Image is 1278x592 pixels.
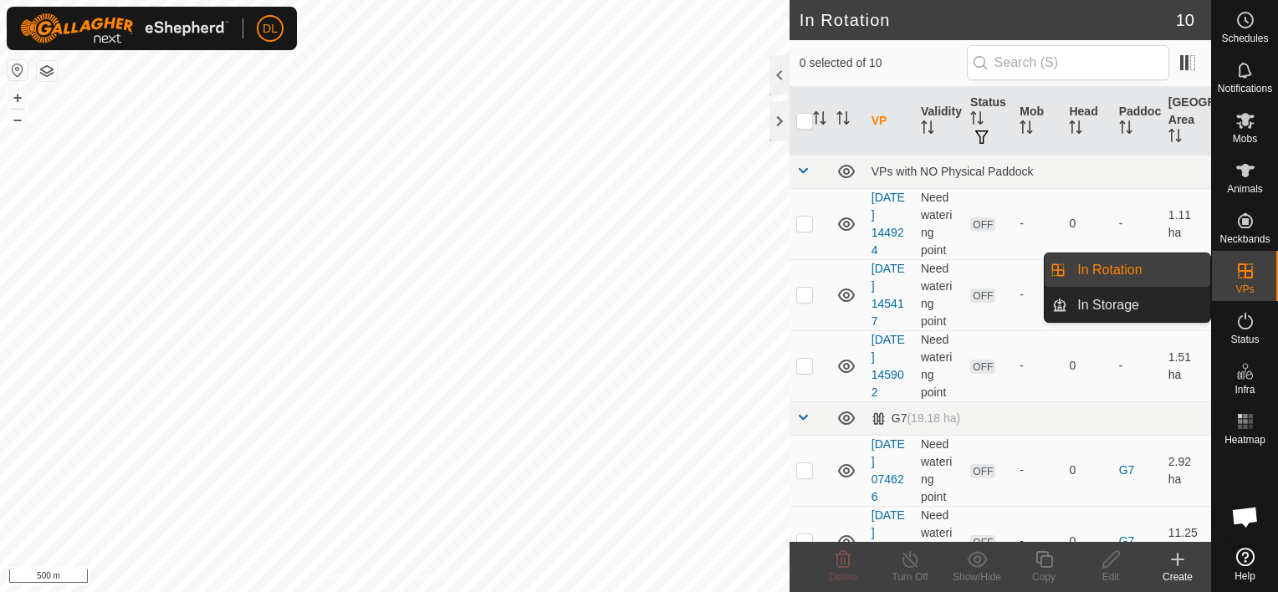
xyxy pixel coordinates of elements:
span: OFF [970,464,995,478]
td: - [1112,188,1162,259]
span: VPs [1235,284,1254,294]
div: - [1020,286,1056,304]
th: Status [964,87,1013,156]
div: VPs with NO Physical Paddock [872,165,1204,178]
span: Schedules [1221,33,1268,43]
img: Gallagher Logo [20,13,229,43]
td: Need watering point [914,435,964,506]
a: [DATE] 145902 [872,333,905,399]
div: Edit [1077,569,1144,584]
div: Open chat [1220,492,1270,542]
div: Copy [1010,569,1077,584]
span: Help [1235,571,1255,581]
td: 0 [1062,188,1112,259]
p-sorticon: Activate to sort [1119,123,1132,136]
td: 11.25 ha [1162,506,1211,577]
a: Contact Us [412,570,461,585]
td: 0 [1062,435,1112,506]
p-sorticon: Activate to sort [1168,131,1182,145]
span: In Rotation [1077,260,1142,280]
p-sorticon: Activate to sort [1020,123,1033,136]
a: [DATE] 074626 [872,437,905,503]
span: Mobs [1233,134,1257,144]
li: In Rotation [1045,253,1210,287]
p-sorticon: Activate to sort [921,123,934,136]
div: G7 [872,411,961,426]
span: Infra [1235,385,1255,395]
td: 0 [1062,506,1112,577]
a: [DATE] 145417 [872,262,905,328]
input: Search (S) [967,45,1169,80]
p-sorticon: Activate to sort [813,114,826,127]
th: Paddock [1112,87,1162,156]
td: 1.51 ha [1162,330,1211,401]
span: DL [263,20,278,38]
div: - [1020,215,1056,232]
button: Reset Map [8,60,28,80]
a: G7 [1119,534,1135,548]
span: Neckbands [1219,234,1270,244]
div: - [1020,462,1056,479]
li: In Storage [1045,288,1210,322]
a: G7 [1119,463,1135,477]
p-sorticon: Activate to sort [970,114,984,127]
span: 10 [1176,8,1194,33]
td: 0 [1062,330,1112,401]
span: Heatmap [1224,435,1265,445]
a: Privacy Policy [329,570,391,585]
span: Delete [829,571,858,583]
td: Need watering point [914,188,964,259]
button: + [8,88,28,108]
span: 0 selected of 10 [800,54,967,72]
p-sorticon: Activate to sort [836,114,850,127]
a: In Storage [1067,288,1210,322]
span: (19.18 ha) [907,411,960,425]
span: OFF [970,217,995,232]
th: VP [865,87,914,156]
button: – [8,110,28,130]
span: Status [1230,334,1259,344]
a: [DATE] 185727 [872,508,905,574]
td: 1.11 ha [1162,188,1211,259]
a: [DATE] 144924 [872,191,905,257]
span: Notifications [1218,84,1272,94]
span: OFF [970,535,995,549]
td: 2.92 ha [1162,435,1211,506]
h2: In Rotation [800,10,1176,30]
span: Animals [1227,184,1263,194]
td: Need watering point [914,259,964,330]
th: Mob [1013,87,1062,156]
span: OFF [970,360,995,374]
p-sorticon: Activate to sort [1069,123,1082,136]
th: Validity [914,87,964,156]
div: Show/Hide [943,569,1010,584]
div: Turn Off [877,569,943,584]
div: - [1020,357,1056,375]
a: In Rotation [1067,253,1210,287]
td: Need watering point [914,330,964,401]
div: Create [1144,569,1211,584]
a: Help [1212,541,1278,588]
span: In Storage [1077,295,1139,315]
button: Map Layers [37,61,57,81]
span: OFF [970,288,995,303]
div: - [1020,533,1056,550]
th: Head [1062,87,1112,156]
td: - [1112,330,1162,401]
th: [GEOGRAPHIC_DATA] Area [1162,87,1211,156]
td: Need watering point [914,506,964,577]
